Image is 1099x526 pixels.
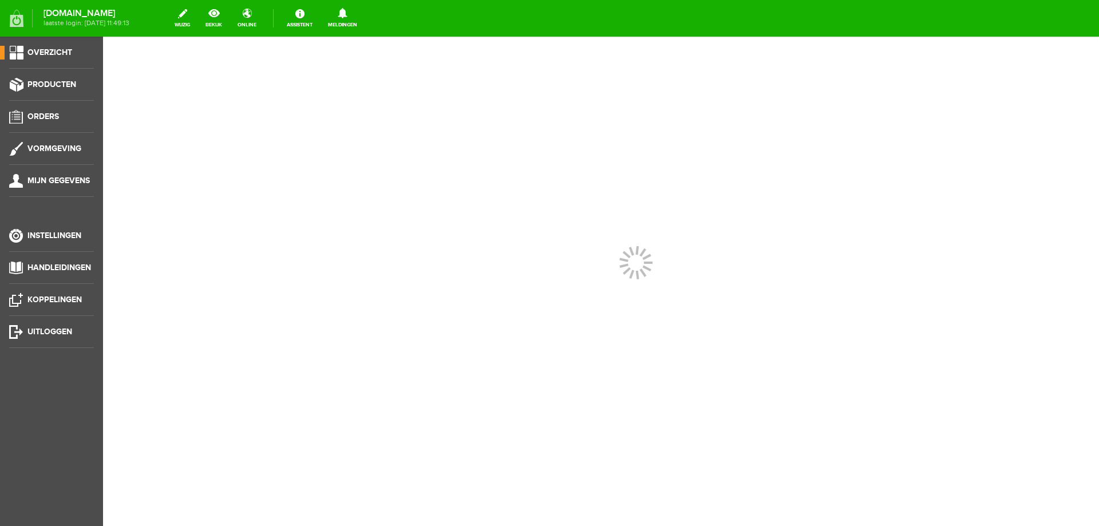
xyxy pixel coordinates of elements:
span: Overzicht [27,48,72,57]
span: Uitloggen [27,327,72,337]
strong: [DOMAIN_NAME] [44,10,129,17]
a: bekijk [199,6,229,31]
span: Mijn gegevens [27,176,90,185]
span: Instellingen [27,231,81,240]
span: Vormgeving [27,144,81,153]
a: online [231,6,263,31]
a: Meldingen [321,6,364,31]
a: wijzig [168,6,197,31]
a: Assistent [280,6,319,31]
span: Producten [27,80,76,89]
span: laatste login: [DATE] 11:49:13 [44,20,129,26]
span: Handleidingen [27,263,91,272]
span: Koppelingen [27,295,82,304]
span: Orders [27,112,59,121]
